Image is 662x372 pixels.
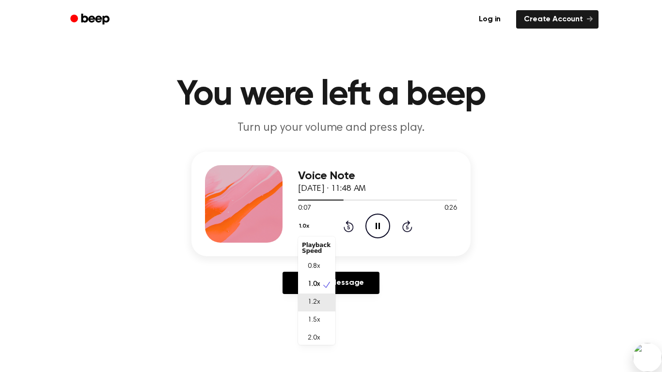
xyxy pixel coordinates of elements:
span: 0.8x [308,262,320,272]
div: 1.0x [298,236,335,345]
div: Playback Speed [298,238,335,258]
button: 1.0x [298,218,313,234]
span: 2.0x [308,333,320,343]
img: bubble.svg [633,343,662,372]
span: 1.0x [308,279,320,290]
span: 1.2x [308,297,320,308]
span: 1.5x [308,315,320,325]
